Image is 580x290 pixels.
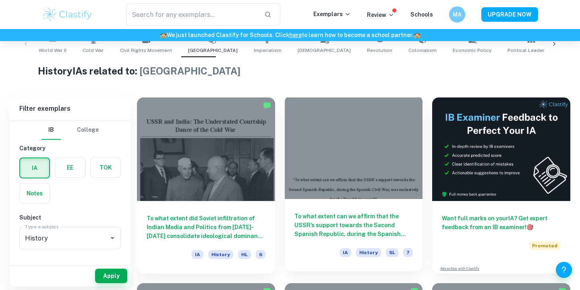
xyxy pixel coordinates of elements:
[91,158,120,177] button: TOK
[298,47,351,54] span: [DEMOGRAPHIC_DATA]
[414,32,420,38] span: 🏫
[453,10,462,19] h6: MA
[160,32,167,38] span: 🏫
[507,47,555,54] span: Political Leadership
[42,6,93,23] img: Clastify logo
[356,248,381,257] span: History
[285,97,423,273] a: To what extent can we affirm that the USSR’s support towards the Second Spanish Republic, during ...
[25,223,58,230] label: Type a subject
[120,47,172,54] span: Civil Rights Movement
[2,31,578,39] h6: We just launched Clastify for Schools. Click to learn how to become a school partner.
[432,97,570,201] img: Thumbnail
[41,120,61,140] button: IB
[256,250,265,259] span: 6
[403,248,413,257] span: 7
[107,232,118,244] button: Open
[481,7,538,22] button: UPGRADE NOW
[367,47,392,54] span: Revolution
[192,250,203,259] span: IA
[147,214,265,240] h6: To what extent did Soviet infiltration of Indian Media and Politics from [DATE]-[DATE] consolidat...
[410,11,433,18] a: Schools
[83,47,104,54] span: Cold War
[442,214,561,232] h6: Want full marks on your IA ? Get expert feedback from an IB examiner!
[289,32,302,38] a: here
[340,248,351,257] span: IA
[449,6,465,23] button: MA
[408,47,437,54] span: Colonialism
[55,158,85,177] button: EE
[556,262,572,278] button: Help and Feedback
[139,65,240,77] span: [GEOGRAPHIC_DATA]
[254,47,282,54] span: Imperialism
[20,184,50,203] button: Notes
[208,250,233,259] span: History
[20,158,49,178] button: IA
[529,241,561,250] span: Promoted
[95,269,127,283] button: Apply
[38,64,543,78] h1: History IAs related to:
[432,97,570,273] a: Want full marks on yourIA? Get expert feedback from an IB examiner!PromotedAdvertise with Clastify
[367,10,394,19] p: Review
[10,97,130,120] h6: Filter exemplars
[263,101,271,110] img: Marked
[386,248,398,257] span: SL
[238,250,251,259] span: HL
[188,47,238,54] span: [GEOGRAPHIC_DATA]
[440,266,479,271] a: Advertise with Clastify
[294,212,413,238] h6: To what extent can we affirm that the USSR’s support towards the Second Spanish Republic, during ...
[137,97,275,273] a: To what extent did Soviet infiltration of Indian Media and Politics from [DATE]-[DATE] consolidat...
[41,120,99,140] div: Filter type choice
[526,224,533,230] span: 🎯
[313,10,351,19] p: Exemplars
[19,144,121,153] h6: Category
[453,47,491,54] span: Economic Policy
[77,120,99,140] button: College
[126,3,258,26] input: Search for any exemplars...
[19,213,121,222] h6: Subject
[39,47,66,54] span: World War II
